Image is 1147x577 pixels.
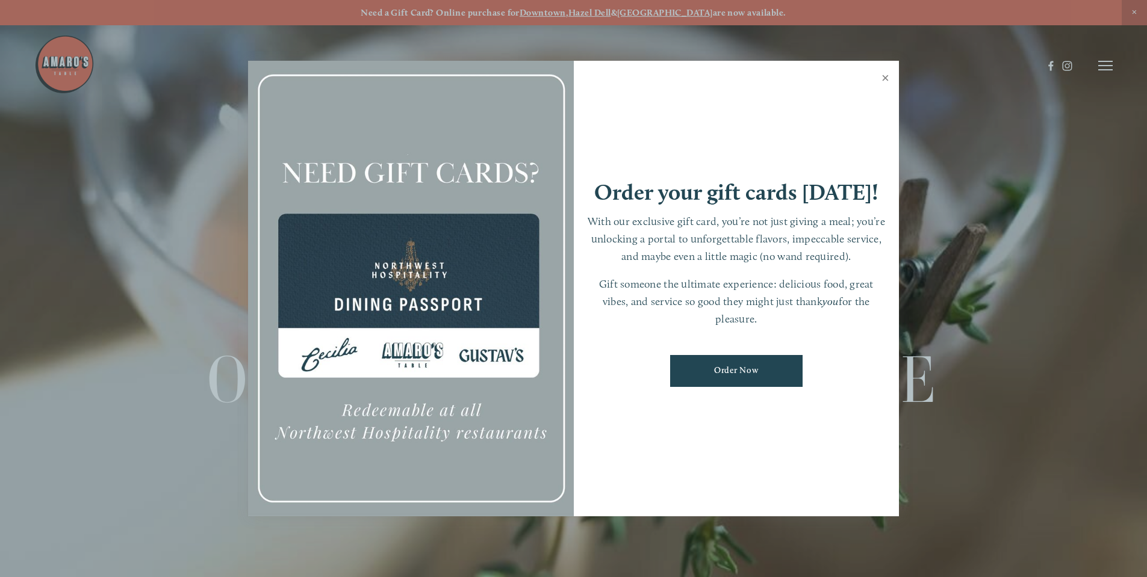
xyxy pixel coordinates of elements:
p: Gift someone the ultimate experience: delicious food, great vibes, and service so good they might... [586,276,887,327]
a: Close [874,63,897,96]
em: you [822,295,839,307]
p: With our exclusive gift card, you’re not just giving a meal; you’re unlocking a portal to unforge... [586,213,887,265]
a: Order Now [670,355,803,387]
h1: Order your gift cards [DATE]! [594,181,878,203]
